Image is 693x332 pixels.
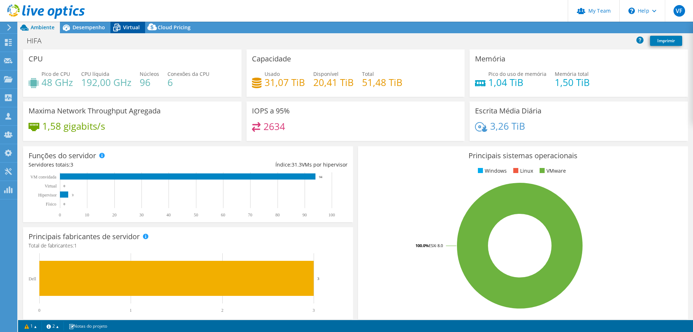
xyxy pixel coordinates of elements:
[415,243,429,248] tspan: 100.0%
[429,243,443,248] tspan: ESXi 8.0
[81,70,109,77] span: CPU líquida
[221,212,225,217] text: 60
[263,122,285,130] h4: 2634
[650,36,682,46] a: Imprimir
[188,161,348,169] div: Índice: VMs por hipervisor
[362,70,374,77] span: Total
[42,322,64,331] a: 2
[328,212,335,217] text: 100
[42,70,70,77] span: Pico de CPU
[252,107,290,115] h3: IOPS a 95%
[42,78,73,86] h4: 48 GHz
[73,24,105,31] span: Desempenho
[252,55,291,63] h3: Capacidade
[29,55,43,63] h3: CPU
[674,5,685,17] span: VF
[248,212,252,217] text: 70
[317,276,319,281] text: 3
[29,233,140,241] h3: Principais fabricantes de servidor
[29,276,36,281] text: Dell
[46,202,56,207] tspan: Físico
[313,70,339,77] span: Disponível
[166,212,171,217] text: 40
[319,175,323,179] text: 94
[38,193,57,198] text: Hipervisor
[42,122,105,130] h4: 1,58 gigabits/s
[85,212,89,217] text: 10
[292,161,302,168] span: 31.3
[488,70,546,77] span: Pico do uso de memória
[628,8,635,14] svg: \n
[488,78,546,86] h4: 1,04 TiB
[29,152,96,160] h3: Funções do servidor
[475,55,505,63] h3: Memória
[313,78,354,86] h4: 20,41 TiB
[265,78,305,86] h4: 31,07 TiB
[74,242,77,249] span: 1
[29,161,188,169] div: Servidores totais:
[490,122,525,130] h4: 3,26 TiB
[64,202,65,206] text: 0
[167,78,209,86] h4: 6
[130,308,132,313] text: 1
[275,212,280,217] text: 80
[555,78,590,86] h4: 1,50 TiB
[30,174,56,180] text: VM convidada
[64,184,65,188] text: 0
[538,167,566,175] li: VMware
[476,167,507,175] li: Windows
[45,184,57,189] text: Virtual
[139,212,144,217] text: 30
[313,308,315,313] text: 3
[362,78,402,86] h4: 51,48 TiB
[158,24,191,31] span: Cloud Pricing
[363,152,683,160] h3: Principais sistemas operacionais
[140,70,159,77] span: Núcleos
[38,308,40,313] text: 0
[19,322,42,331] a: 1
[555,70,589,77] span: Memória total
[194,212,198,217] text: 50
[265,70,280,77] span: Usado
[221,308,223,313] text: 2
[29,242,348,250] h4: Total de fabricantes:
[167,70,209,77] span: Conexões da CPU
[31,24,55,31] span: Ambiente
[72,193,74,197] text: 3
[302,212,307,217] text: 90
[511,167,533,175] li: Linux
[475,107,541,115] h3: Escrita Média Diária
[112,212,117,217] text: 20
[140,78,159,86] h4: 96
[59,212,61,217] text: 0
[70,161,73,168] span: 3
[23,37,53,45] h1: HIFA
[64,322,112,331] a: Notas do projeto
[29,107,161,115] h3: Maxima Network Throughput Agregada
[81,78,131,86] h4: 192,00 GHz
[123,24,140,31] span: Virtual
